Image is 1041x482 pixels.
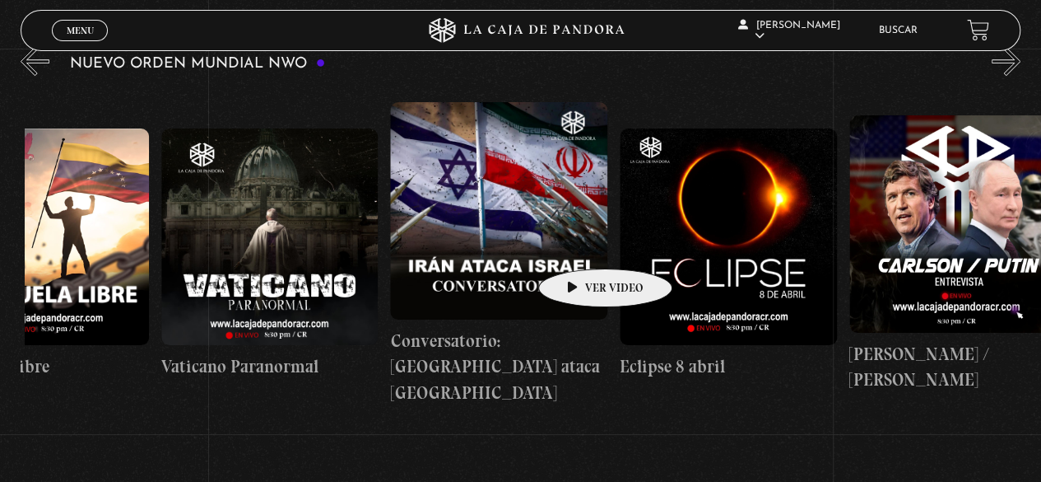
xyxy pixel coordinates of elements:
h4: Conversatorio: [GEOGRAPHIC_DATA] ataca [GEOGRAPHIC_DATA] [390,328,607,406]
button: Previous [21,47,49,76]
a: Eclipse 8 abril [620,88,837,420]
h3: Nuevo Orden Mundial NWO [70,56,325,72]
h4: Vaticano Paranormal [161,353,379,380]
a: Conversatorio: [GEOGRAPHIC_DATA] ataca [GEOGRAPHIC_DATA] [390,88,607,420]
button: Next [992,47,1020,76]
span: Menu [67,26,94,35]
span: Cerrar [61,39,100,50]
h4: Eclipse 8 abril [620,353,837,380]
span: [PERSON_NAME] [738,21,840,41]
a: Buscar [879,26,918,35]
a: View your shopping cart [967,19,989,41]
a: Vaticano Paranormal [161,88,379,420]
